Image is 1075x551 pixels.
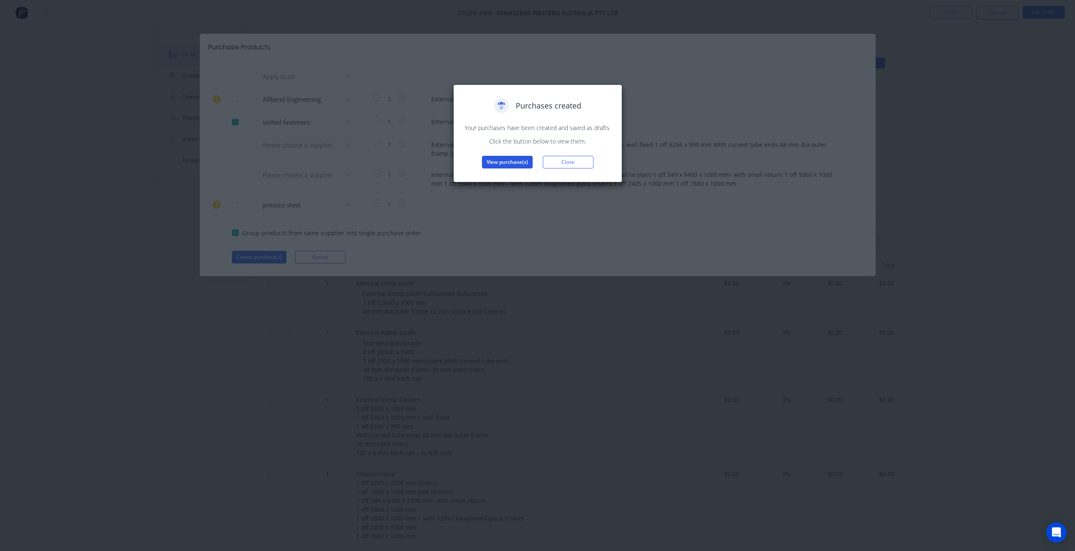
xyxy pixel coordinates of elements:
button: Close [543,156,593,168]
p: Click the button below to view them. [462,137,613,146]
div: Open Intercom Messenger [1046,522,1067,543]
p: Your purchases have been created and saved as drafts. [462,123,613,132]
span: Purchases created [516,100,581,111]
button: View purchase(s) [482,156,533,168]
